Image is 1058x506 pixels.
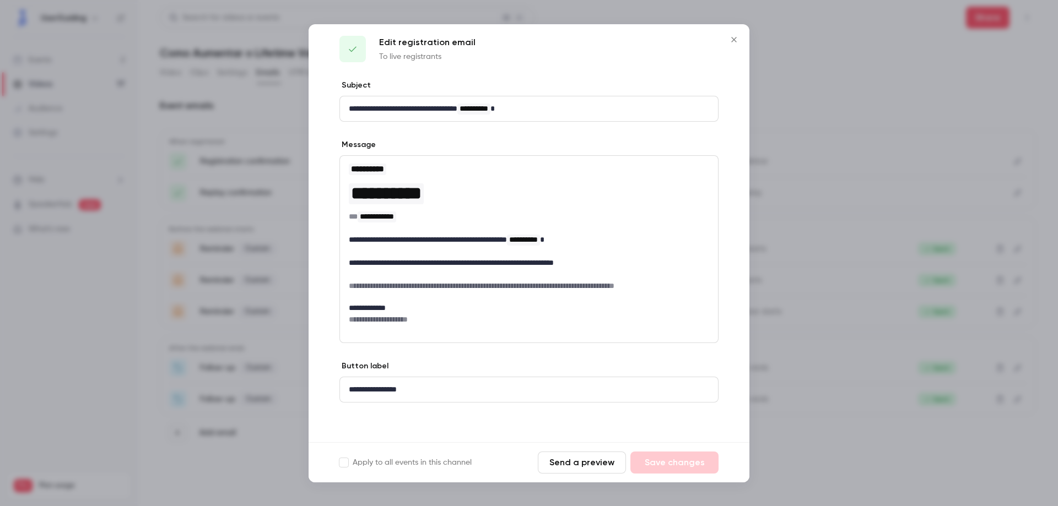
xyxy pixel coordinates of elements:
[340,96,718,121] div: editor
[339,361,388,372] label: Button label
[339,80,371,91] label: Subject
[340,156,718,342] div: editor
[340,377,718,402] div: editor
[339,139,376,150] label: Message
[538,451,626,474] button: Send a preview
[379,36,476,49] p: Edit registration email
[339,457,472,468] label: Apply to all events in this channel
[723,29,745,51] button: Close
[379,51,476,62] p: To live registrants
